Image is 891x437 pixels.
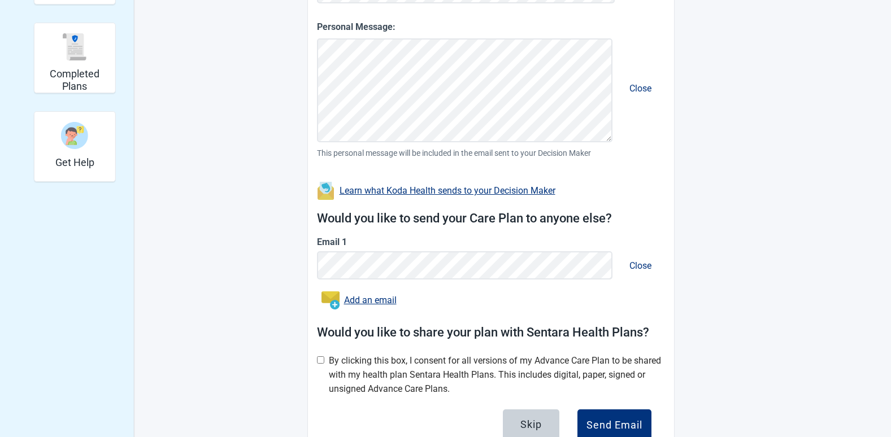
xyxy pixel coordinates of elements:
button: Close [620,72,660,104]
button: Add an email [317,287,401,314]
label: Personal Message: [317,20,665,34]
span: This personal message will be included in the email sent to your Decision Maker [317,147,665,159]
img: person-question-x68TBcxA.svg [61,122,88,149]
a: Learn what Koda Health sends to your Decision Maker [340,185,555,196]
img: Add an email [321,291,340,309]
div: Send Email [586,419,642,431]
a: Add an email [344,293,397,307]
h2: Completed Plans [39,68,111,92]
label: Email 1 [317,235,665,249]
div: Completed Plans [34,23,116,93]
button: Remove [617,72,664,105]
h1: Would you like to send your Care Plan to anyone else? [317,209,665,229]
div: Get Help [34,111,116,182]
img: Learn what Koda Health sends to your Decision Maker [317,182,335,200]
img: svg%3e [61,33,88,60]
button: Close [620,250,660,282]
div: By clicking this box, I consent for all versions of my Advance Care Plan to be shared with my hea... [329,353,665,396]
div: Skip [520,418,542,430]
h2: Get Help [55,156,94,169]
button: Remove [617,249,664,282]
h1: Would you like to share your plan with Sentara Health Plans? [317,323,665,343]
